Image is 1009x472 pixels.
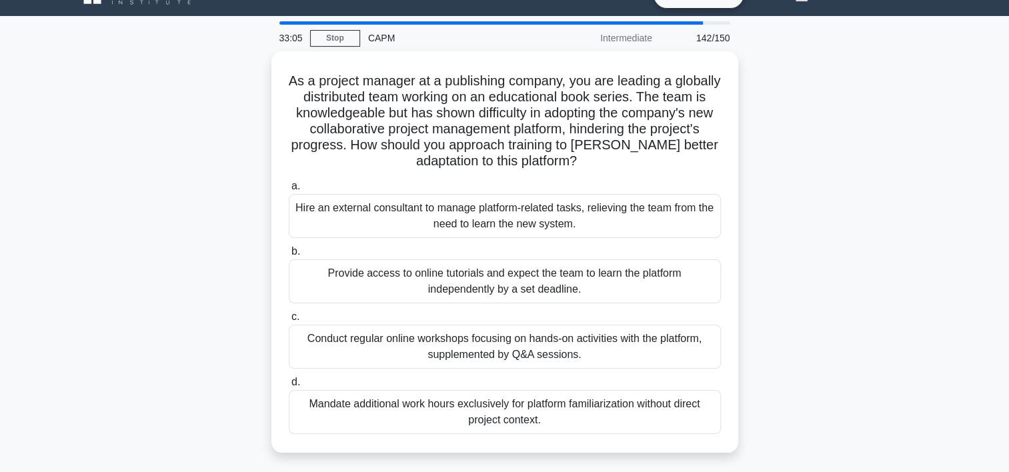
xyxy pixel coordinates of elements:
[291,311,299,322] span: c.
[287,73,722,170] h5: As a project manager at a publishing company, you are leading a globally distributed team working...
[291,180,300,191] span: a.
[310,30,360,47] a: Stop
[289,390,721,434] div: Mandate additional work hours exclusively for platform familiarization without direct project con...
[289,194,721,238] div: Hire an external consultant to manage platform-related tasks, relieving the team from the need to...
[271,25,310,51] div: 33:05
[360,25,544,51] div: CAPM
[660,25,738,51] div: 142/150
[289,259,721,303] div: Provide access to online tutorials and expect the team to learn the platform independently by a s...
[291,376,300,387] span: d.
[544,25,660,51] div: Intermediate
[291,245,300,257] span: b.
[289,325,721,369] div: Conduct regular online workshops focusing on hands-on activities with the platform, supplemented ...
